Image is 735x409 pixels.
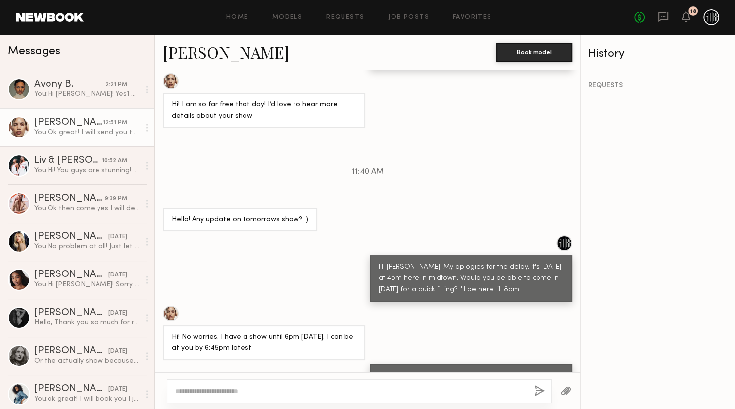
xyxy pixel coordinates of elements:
div: [DATE] [108,347,127,356]
div: You: No problem at all! Just let me know what time you an swing by [DATE]? [34,242,140,251]
div: [DATE] [108,309,127,318]
div: [PERSON_NAME] [34,232,108,242]
div: Avony B. [34,80,105,90]
div: Hello! Any update on tomorrows show? :) [172,214,308,226]
div: Hi! I am so far free that day! I’d love to hear more details about your show [172,99,356,122]
div: Liv & [PERSON_NAME] [34,156,102,166]
div: [PERSON_NAME] [34,346,108,356]
a: Home [226,14,248,21]
span: Messages [8,46,60,57]
div: [PERSON_NAME] [34,194,105,204]
a: Models [272,14,302,21]
div: [DATE] [108,232,127,242]
div: You: Hi! You guys are stunning! Are you available for a show [DATE] at 4pm? [34,166,140,175]
div: 12:51 PM [103,118,127,128]
div: You: ok great! I will book you I just can't send address or phone number in the messages. Can't w... [34,394,140,404]
div: History [588,48,727,60]
div: [DATE] [108,271,127,280]
button: Book model [496,43,572,62]
div: 18 [690,9,696,14]
div: Ok great! I will send you the casting request with the address on there. [379,370,563,393]
div: [PERSON_NAME] [34,270,108,280]
a: [PERSON_NAME] [163,42,289,63]
div: REQUESTS [588,82,727,89]
div: [DATE] [108,385,127,394]
div: [PERSON_NAME] [34,384,108,394]
span: 11:40 AM [352,168,384,176]
div: Or the actually show because I wouldn’t be able to get there until 4 [34,356,140,365]
div: Hi [PERSON_NAME]! My aplogies for the delay. It's [DATE] at 4pm here in midtown. Would you be abl... [379,262,563,296]
div: Hi! No worries. I have a show until 6pm [DATE]. I can be at you by 6:45pm latest [172,332,356,355]
div: 10:52 AM [102,156,127,166]
div: [PERSON_NAME] [34,118,103,128]
div: You: Hi [PERSON_NAME]! Sorry for the late reply can you stop by [DATE]? [34,280,140,289]
div: 2:21 PM [105,80,127,90]
div: You: Ok great! I will send you the casting request with the address on there. [34,128,140,137]
div: You: Hi [PERSON_NAME]! Yes1 My apologies for the delay! Been planning the show, so much work! Whe... [34,90,140,99]
a: Job Posts [388,14,429,21]
div: Hello, Thank you so much for reaching out. I’m truly honored to be considered! Unfortunately, I’v... [34,318,140,327]
a: Book model [496,47,572,56]
div: You: Ok then come yes I will definitely book you for the show! You're gorgeous! I just didn't wan... [34,204,140,213]
div: [PERSON_NAME] [34,308,108,318]
div: 9:39 PM [105,194,127,204]
a: Requests [326,14,364,21]
a: Favorites [453,14,492,21]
